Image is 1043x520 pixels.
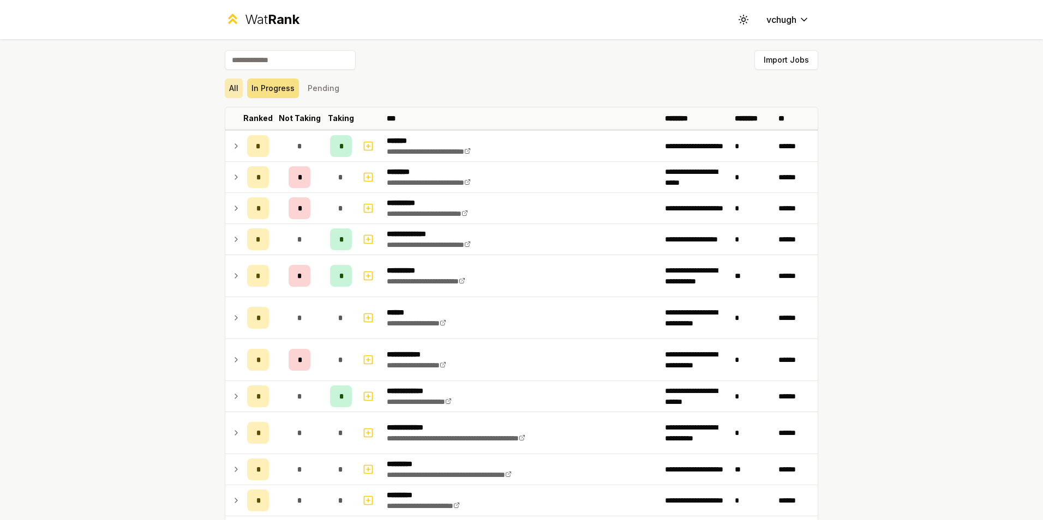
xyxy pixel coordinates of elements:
[754,50,818,70] button: Import Jobs
[279,113,321,124] p: Not Taking
[225,11,299,28] a: WatRank
[328,113,354,124] p: Taking
[225,78,243,98] button: All
[268,11,299,27] span: Rank
[303,78,344,98] button: Pending
[245,11,299,28] div: Wat
[247,78,299,98] button: In Progress
[243,113,273,124] p: Ranked
[766,13,796,26] span: vchugh
[758,10,818,29] button: vchugh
